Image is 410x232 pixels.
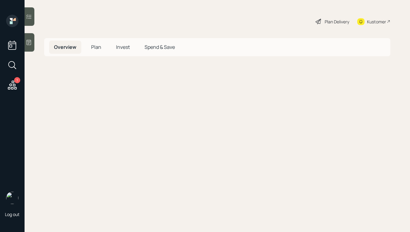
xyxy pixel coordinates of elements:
[145,44,175,50] span: Spend & Save
[91,44,101,50] span: Plan
[367,18,386,25] div: Kustomer
[6,192,18,204] img: hunter_neumayer.jpg
[325,18,349,25] div: Plan Delivery
[54,44,76,50] span: Overview
[14,77,20,83] div: 1
[116,44,130,50] span: Invest
[5,211,20,217] div: Log out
